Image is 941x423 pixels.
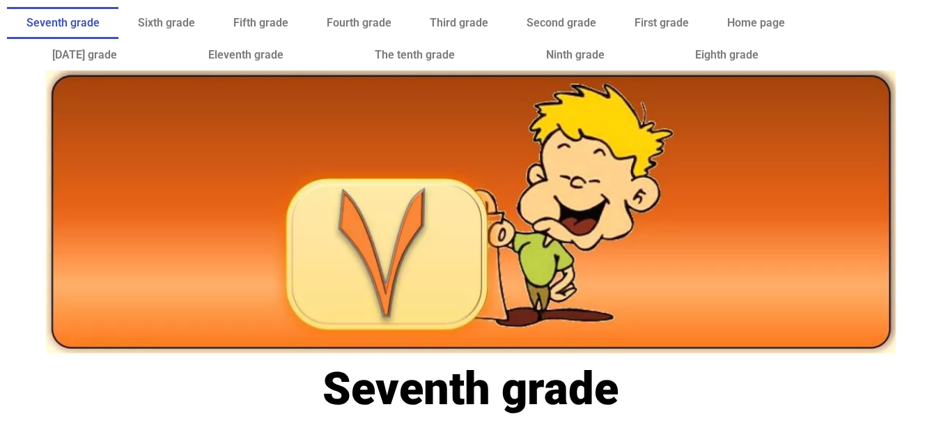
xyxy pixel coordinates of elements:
[430,16,488,29] font: Third grade
[695,48,759,61] font: Eighth grade
[163,39,329,71] a: Eleventh grade
[727,16,785,29] font: Home page
[7,39,163,71] a: [DATE] grade
[375,48,455,61] font: The tenth grade
[708,7,804,39] a: Home page
[307,7,410,39] a: Fourth grade
[327,16,391,29] font: Fourth grade
[322,362,619,415] font: Seventh grade
[208,48,283,61] font: Eleventh grade
[118,7,214,39] a: Sixth grade
[52,48,117,61] font: [DATE] grade
[635,16,689,29] font: First grade
[410,7,507,39] a: Third grade
[507,7,615,39] a: Second grade
[650,39,804,71] a: Eighth grade
[500,39,650,71] a: Ninth grade
[214,7,307,39] a: Fifth grade
[329,39,500,71] a: The tenth grade
[7,7,118,39] a: Seventh grade
[26,16,100,29] font: Seventh grade
[138,16,195,29] font: Sixth grade
[233,16,288,29] font: Fifth grade
[527,16,596,29] font: Second grade
[615,7,708,39] a: First grade
[546,48,605,61] font: Ninth grade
